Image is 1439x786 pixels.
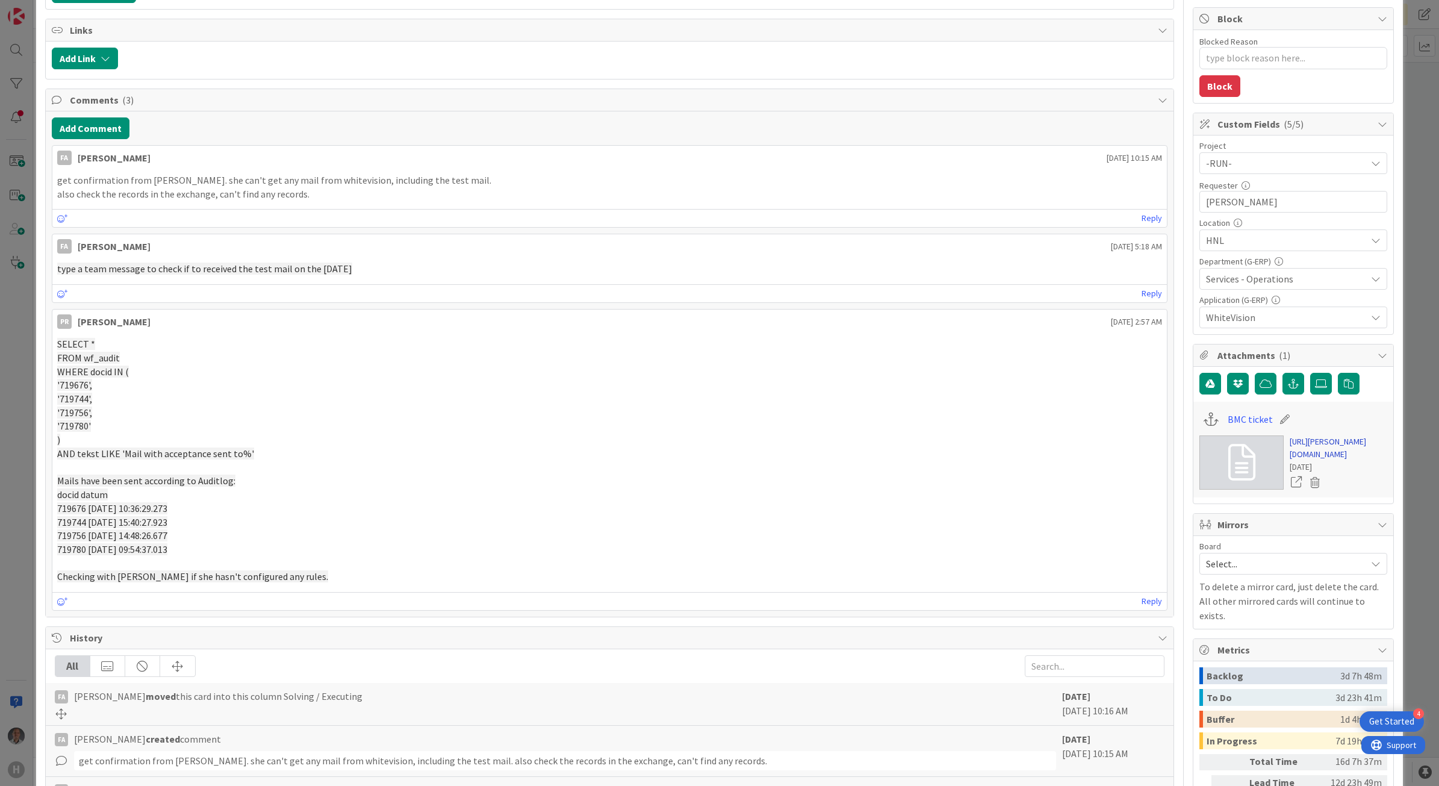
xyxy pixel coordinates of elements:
[74,689,362,703] span: [PERSON_NAME] this card into this column Solving / Executing
[1340,711,1382,728] div: 1d 4h 51m
[1284,118,1304,130] span: ( 5/5 )
[57,570,328,582] span: Checking with [PERSON_NAME] if she hasn't configured any rules.
[1025,655,1164,677] input: Search...
[57,366,129,378] span: WHERE docid IN (
[57,543,167,555] span: 719780 [DATE] 09:54:37.013
[57,187,1163,201] p: also check the records in the exchange, can't find any records.
[57,314,72,329] div: PR
[1199,579,1387,623] p: To delete a mirror card, just delete the card. All other mirrored cards will continue to exists.
[1279,349,1290,361] span: ( 1 )
[1228,412,1273,426] a: BMC ticket
[1142,594,1162,609] a: Reply
[1340,667,1382,684] div: 3d 7h 48m
[1062,689,1164,719] div: [DATE] 10:16 AM
[1207,711,1340,728] div: Buffer
[57,420,91,432] span: '719780'
[1290,475,1303,490] a: Open
[1199,142,1387,150] div: Project
[1207,732,1335,749] div: In Progress
[1206,272,1366,286] span: Services - Operations
[74,732,221,746] span: [PERSON_NAME] comment
[57,488,108,501] span: docid datum
[57,475,235,487] span: Mails have been sent according to Auditlog:
[78,239,151,254] div: [PERSON_NAME]
[78,151,151,165] div: [PERSON_NAME]
[1062,732,1164,770] div: [DATE] 10:15 AM
[57,173,1163,187] p: get confirmation from [PERSON_NAME]. she can't get any mail from whitevision, including the test ...
[70,93,1152,107] span: Comments
[57,393,92,405] span: '719744',
[1207,689,1335,706] div: To Do
[1107,152,1162,164] span: [DATE] 10:15 AM
[1413,708,1424,719] div: 4
[1290,435,1387,461] a: [URL][PERSON_NAME][DOMAIN_NAME]
[1320,754,1382,770] div: 16d 7h 37m
[1199,257,1387,266] div: Department (G-ERP)
[1199,180,1238,191] label: Requester
[1290,461,1387,473] div: [DATE]
[1360,711,1424,732] div: Open Get Started checklist, remaining modules: 4
[55,733,68,746] div: FA
[74,751,1057,770] div: get confirmation from [PERSON_NAME]. she can't get any mail from whitevision, including the test ...
[57,151,72,165] div: FA
[57,529,167,541] span: 719756 [DATE] 14:48:26.677
[55,690,68,703] div: FA
[57,338,95,350] span: SELECT *
[1199,542,1221,551] span: Board
[1335,732,1382,749] div: 7d 19h 17m
[122,94,134,106] span: ( 3 )
[1199,296,1387,304] div: Application (G-ERP)
[55,656,90,676] div: All
[57,379,92,391] span: '719676',
[70,23,1152,37] span: Links
[1206,155,1360,172] span: -RUN-
[57,263,352,275] span: type a team message to check if to received the test mail on the [DATE]
[1217,517,1372,532] span: Mirrors
[1217,643,1372,657] span: Metrics
[25,2,55,16] span: Support
[1062,733,1090,745] b: [DATE]
[1207,667,1340,684] div: Backlog
[1206,555,1360,572] span: Select...
[1142,211,1162,226] a: Reply
[78,314,151,329] div: [PERSON_NAME]
[146,733,180,745] b: created
[1369,716,1414,728] div: Get Started
[70,631,1152,645] span: History
[57,448,254,460] span: AND tekst LIKE 'Mail with acceptance sent to%'
[1199,219,1387,227] div: Location
[57,434,60,446] span: )
[1217,11,1372,26] span: Block
[1217,348,1372,363] span: Attachments
[146,690,176,702] b: moved
[1199,75,1240,97] button: Block
[57,516,167,528] span: 719744 [DATE] 15:40:27.923
[1335,689,1382,706] div: 3d 23h 41m
[1111,316,1162,328] span: [DATE] 2:57 AM
[1062,690,1090,702] b: [DATE]
[57,352,120,364] span: FROM wf_audit
[1249,754,1316,770] div: Total Time
[57,502,167,514] span: 719676 [DATE] 10:36:29.273
[57,407,92,419] span: '719756',
[1111,240,1162,253] span: [DATE] 5:18 AM
[57,239,72,254] div: FA
[1206,310,1366,325] span: WhiteVision
[1199,36,1258,47] label: Blocked Reason
[52,48,118,69] button: Add Link
[1142,286,1162,301] a: Reply
[1206,233,1366,248] span: HNL
[52,117,129,139] button: Add Comment
[1217,117,1372,131] span: Custom Fields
